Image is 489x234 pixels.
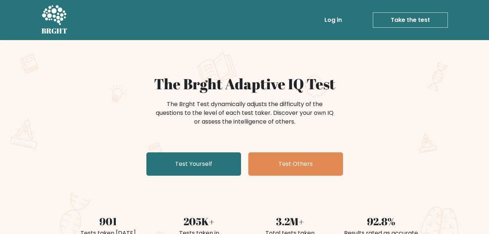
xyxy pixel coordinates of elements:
[248,152,343,176] a: Test Others
[249,214,331,229] div: 3.2M+
[42,27,68,35] h5: BRGHT
[42,3,68,37] a: BRGHT
[340,214,422,229] div: 92.8%
[67,214,149,229] div: 901
[158,214,240,229] div: 205K+
[146,152,241,176] a: Test Yourself
[67,75,422,93] h1: The Brght Adaptive IQ Test
[322,13,345,27] a: Log in
[373,12,448,28] a: Take the test
[154,100,336,126] div: The Brght Test dynamically adjusts the difficulty of the questions to the level of each test take...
